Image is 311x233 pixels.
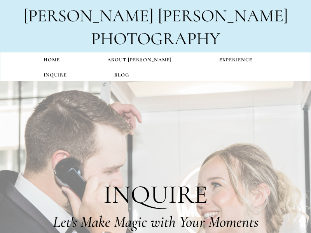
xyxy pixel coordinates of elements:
span: [PERSON_NAME] [23,5,154,26]
a: BLOG [91,68,153,83]
a: INQUIRE [20,68,91,83]
em: Let's Make Magic with Your Moments [53,212,259,231]
span: PHOTOGRAPHY [91,28,220,49]
a: Home [20,52,84,68]
span: INQUIRE [103,179,208,210]
a: EXPERIENCE [196,52,276,68]
a: ABOUT ARLENE [84,52,196,68]
span: [PERSON_NAME] [158,5,288,26]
